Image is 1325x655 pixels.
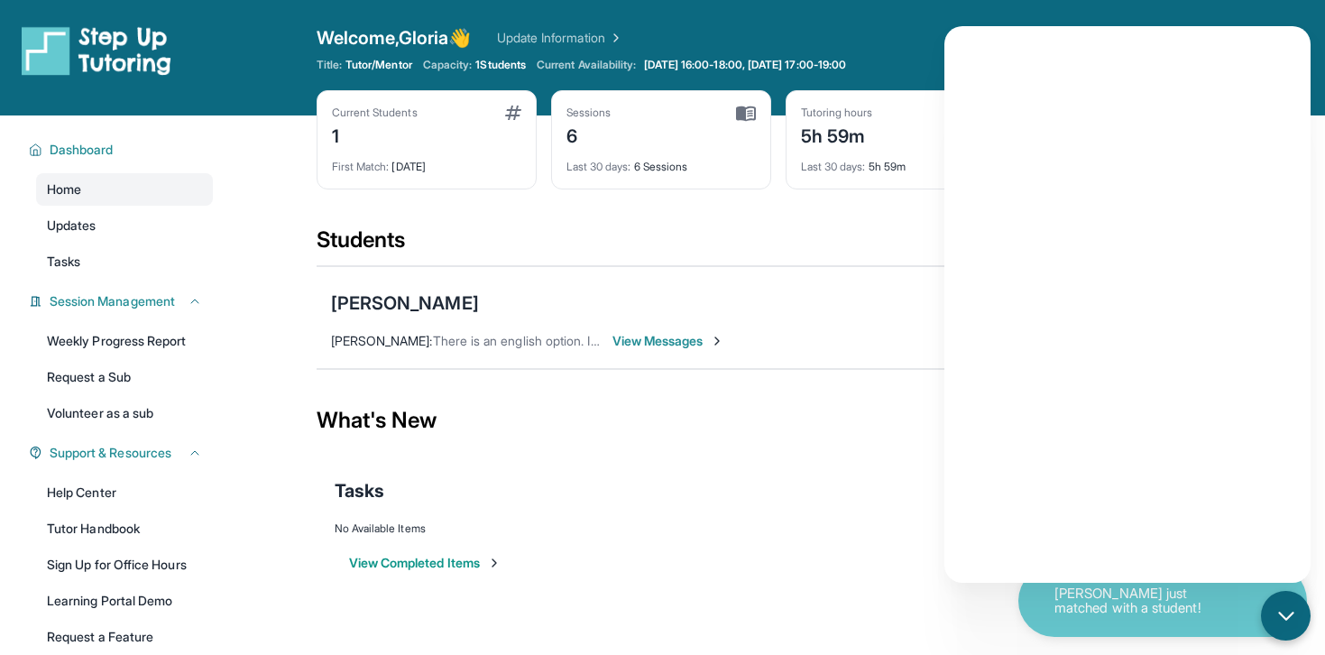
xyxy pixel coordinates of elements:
[566,120,612,149] div: 6
[36,325,213,357] a: Weekly Progress Report
[944,26,1311,583] iframe: Chatbot
[640,58,851,72] a: [DATE] 16:00-18:00, [DATE] 17:00-19:00
[47,253,80,271] span: Tasks
[801,120,873,149] div: 5h 59m
[36,512,213,545] a: Tutor Handbook
[36,397,213,429] a: Volunteer as a sub
[50,292,175,310] span: Session Management
[22,25,171,76] img: logo
[317,226,1240,265] div: Students
[345,58,412,72] span: Tutor/Mentor
[566,160,631,173] span: Last 30 days :
[317,381,1240,460] div: What's New
[1054,586,1235,616] p: [PERSON_NAME] just matched with a student!
[801,149,990,174] div: 5h 59m
[605,29,623,47] img: Chevron Right
[331,291,479,316] div: [PERSON_NAME]
[42,444,202,462] button: Support & Resources
[801,160,866,173] span: Last 30 days :
[331,333,433,348] span: [PERSON_NAME] :
[317,25,472,51] span: Welcome, Gloria 👋
[47,217,97,235] span: Updates
[36,209,213,242] a: Updates
[1261,591,1311,641] button: chat-button
[36,621,213,653] a: Request a Feature
[349,554,501,572] button: View Completed Items
[332,106,418,120] div: Current Students
[736,106,756,122] img: card
[50,141,114,159] span: Dashboard
[335,521,1222,536] div: No Available Items
[710,334,724,348] img: Chevron-Right
[36,476,213,509] a: Help Center
[47,180,81,198] span: Home
[433,333,959,348] span: There is an english option. If he needs math practice [DATE], he can use that as well though!
[423,58,473,72] span: Capacity:
[36,245,213,278] a: Tasks
[36,173,213,206] a: Home
[801,106,873,120] div: Tutoring hours
[36,585,213,617] a: Learning Portal Demo
[36,361,213,393] a: Request a Sub
[332,149,521,174] div: [DATE]
[42,292,202,310] button: Session Management
[497,29,623,47] a: Update Information
[36,549,213,581] a: Sign Up for Office Hours
[317,58,342,72] span: Title:
[612,332,725,350] span: View Messages
[332,120,418,149] div: 1
[335,478,384,503] span: Tasks
[42,141,202,159] button: Dashboard
[332,160,390,173] span: First Match :
[475,58,526,72] span: 1 Students
[644,58,847,72] span: [DATE] 16:00-18:00, [DATE] 17:00-19:00
[505,106,521,120] img: card
[50,444,171,462] span: Support & Resources
[537,58,636,72] span: Current Availability:
[566,106,612,120] div: Sessions
[566,149,756,174] div: 6 Sessions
